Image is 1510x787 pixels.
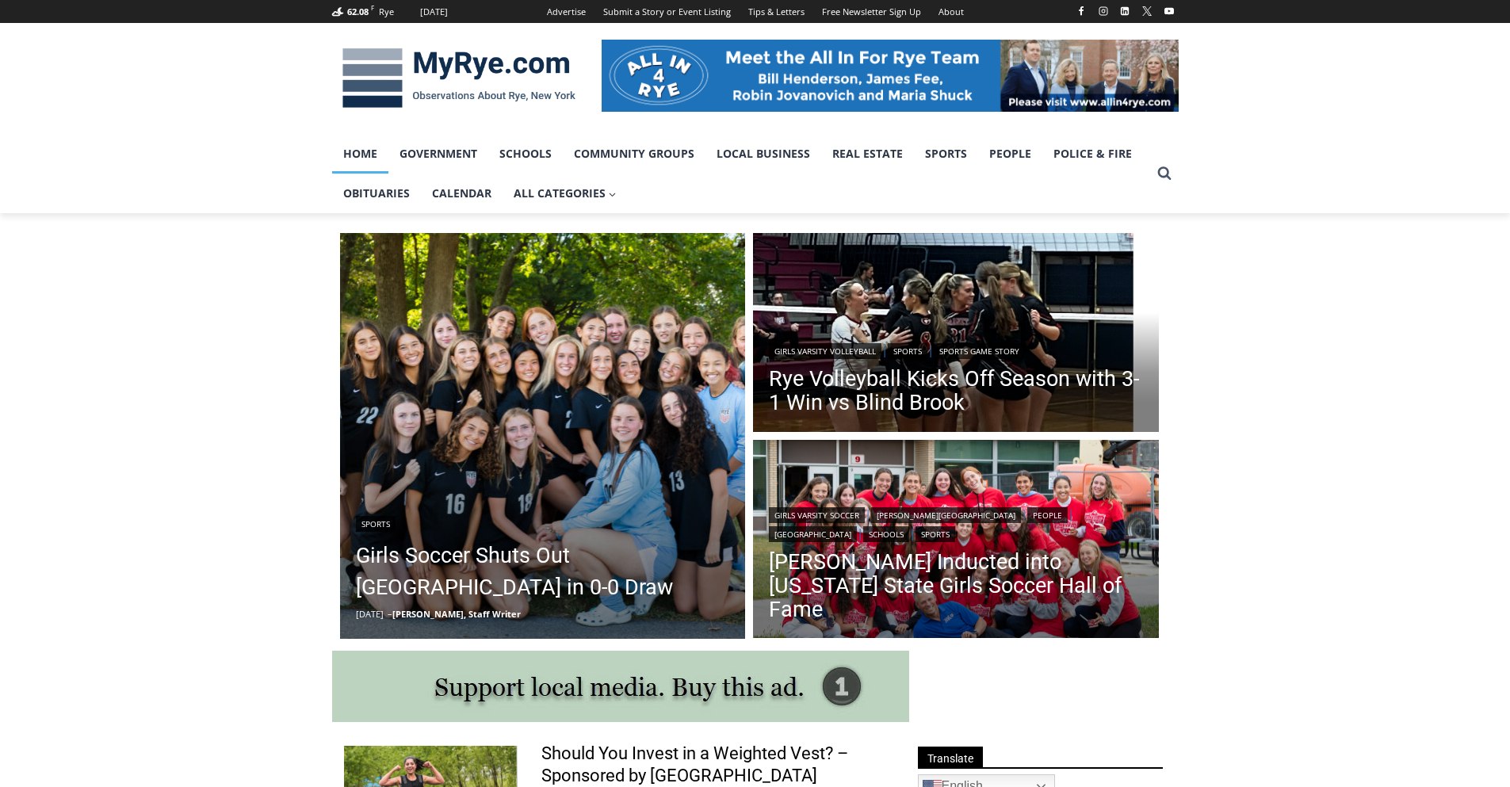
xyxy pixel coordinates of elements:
img: support local media, buy this ad [332,651,909,722]
a: Calendar [421,174,503,213]
a: Girls Varsity Soccer [769,507,865,523]
img: (PHOTO: The 2025 Rye Girls Soccer Team surrounding Head Coach Rich Savage after his induction int... [753,440,1159,643]
a: [GEOGRAPHIC_DATA] [769,526,857,542]
a: Read More Rich Savage Inducted into New York State Girls Soccer Hall of Fame [753,440,1159,643]
a: Police & Fire [1042,134,1143,174]
div: | | | | | [769,504,1143,542]
a: Read More Rye Volleyball Kicks Off Season with 3-1 Win vs Blind Brook [753,233,1159,436]
div: | | [769,340,1143,359]
a: Linkedin [1115,2,1134,21]
a: Local Business [705,134,821,174]
a: [PERSON_NAME] Inducted into [US_STATE] State Girls Soccer Hall of Fame [769,550,1143,621]
button: View Search Form [1150,159,1179,188]
a: Sports [914,134,978,174]
a: Community Groups [563,134,705,174]
img: (PHOTO: The Rye Girls Soccer team after their 0-0 draw vs. Eastchester on September 9, 2025. Cont... [340,233,746,639]
a: YouTube [1160,2,1179,21]
a: Real Estate [821,134,914,174]
a: Home [332,134,388,174]
a: X [1137,2,1156,21]
a: Facebook [1072,2,1091,21]
div: Rye [379,5,394,19]
a: Girls Varsity Volleyball [769,343,881,359]
span: – [388,608,392,620]
a: All Categories [503,174,628,213]
a: People [978,134,1042,174]
a: Schools [488,134,563,174]
a: Sports [356,516,396,532]
span: Translate [918,747,983,768]
a: [PERSON_NAME][GEOGRAPHIC_DATA] [871,507,1021,523]
span: All Categories [514,185,617,202]
img: (PHOTO: The Rye Volleyball team huddles during the first set against Harrison on Thursday, Octobe... [753,233,1159,436]
a: Rye Volleyball Kicks Off Season with 3-1 Win vs Blind Brook [769,367,1143,415]
time: [DATE] [356,608,384,620]
a: Girls Soccer Shuts Out [GEOGRAPHIC_DATA] in 0-0 Draw [356,540,730,603]
a: Instagram [1094,2,1113,21]
img: All in for Rye [602,40,1179,111]
a: Sports [888,343,927,359]
a: Sports Game Story [934,343,1025,359]
a: Sports [916,526,955,542]
a: Obituaries [332,174,421,213]
a: Read More Girls Soccer Shuts Out Eastchester in 0-0 Draw [340,233,746,639]
img: MyRye.com [332,37,586,120]
a: Schools [863,526,909,542]
a: [PERSON_NAME], Staff Writer [392,608,521,620]
span: 62.08 [347,6,369,17]
nav: Primary Navigation [332,134,1150,214]
div: [DATE] [420,5,448,19]
a: People [1027,507,1068,523]
span: F [371,3,374,12]
a: Government [388,134,488,174]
